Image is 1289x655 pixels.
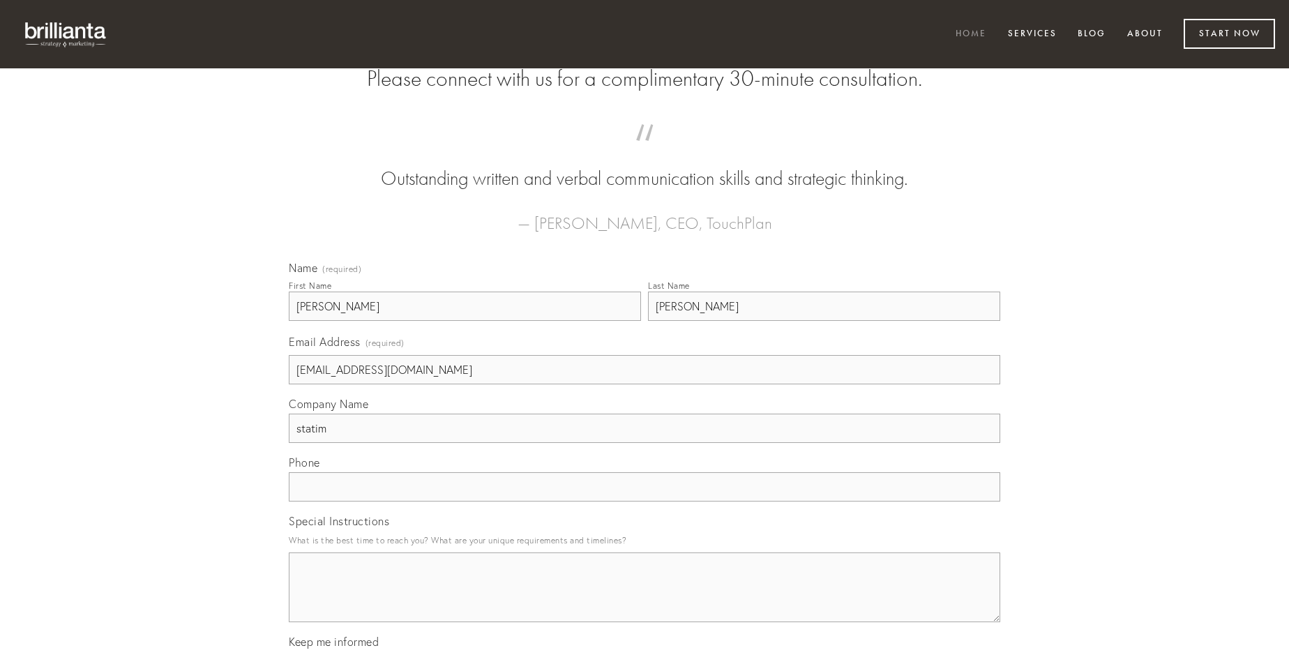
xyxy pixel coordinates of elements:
[289,397,368,411] span: Company Name
[289,280,331,291] div: First Name
[999,23,1066,46] a: Services
[289,456,320,469] span: Phone
[311,138,978,165] span: “
[365,333,405,352] span: (required)
[289,66,1000,92] h2: Please connect with us for a complimentary 30-minute consultation.
[648,280,690,291] div: Last Name
[311,138,978,193] blockquote: Outstanding written and verbal communication skills and strategic thinking.
[289,335,361,349] span: Email Address
[1184,19,1275,49] a: Start Now
[289,261,317,275] span: Name
[289,635,379,649] span: Keep me informed
[947,23,995,46] a: Home
[1069,23,1115,46] a: Blog
[14,14,119,54] img: brillianta - research, strategy, marketing
[322,265,361,273] span: (required)
[289,531,1000,550] p: What is the best time to reach you? What are your unique requirements and timelines?
[1118,23,1172,46] a: About
[311,193,978,237] figcaption: — [PERSON_NAME], CEO, TouchPlan
[289,514,389,528] span: Special Instructions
